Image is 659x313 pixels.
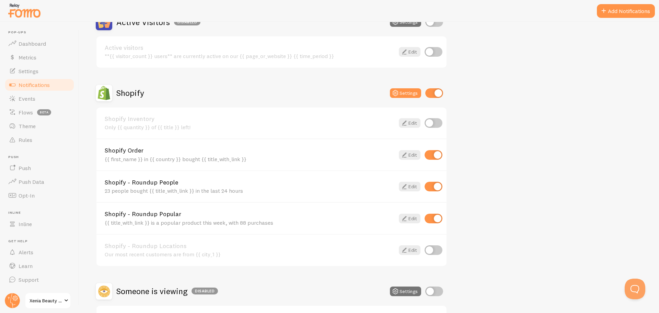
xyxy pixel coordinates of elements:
a: Support [4,273,75,287]
div: **{{ visitor_count }} users** are currently active on our {{ page_or_website }} {{ time_period }} [105,53,395,59]
a: Shopify - Roundup Popular [105,211,395,217]
a: Edit [399,47,420,57]
span: Dashboard [19,40,46,47]
h2: Active Visitors [116,17,200,27]
a: Shopify - Roundup People [105,179,395,186]
a: Edit [399,182,420,191]
a: Learn [4,259,75,273]
div: {{ first_name }} in {{ country }} bought {{ title_with_link }} [105,156,395,162]
a: Push Data [4,175,75,189]
a: Push [4,161,75,175]
a: Opt-In [4,189,75,202]
a: Flows beta [4,105,75,119]
a: Shopify - Roundup Locations [105,243,395,249]
span: beta [37,109,51,115]
a: Edit [399,245,420,255]
span: Push [8,155,75,159]
a: Inline [4,217,75,231]
a: Rules [4,133,75,147]
a: Edit [399,214,420,223]
h2: Shopify [116,88,144,98]
iframe: Help Scout Beacon - Open [625,279,645,299]
a: Shopify Inventory [105,116,395,122]
a: Dashboard [4,37,75,51]
span: Inline [8,211,75,215]
div: Disabled [192,288,218,294]
a: Alerts [4,245,75,259]
div: 23 people bought {{ title_with_link }} in the last 24 hours [105,188,395,194]
span: Theme [19,123,36,130]
span: Alerts [19,249,33,256]
span: Xenia Beauty Labs [30,297,62,305]
button: Settings [390,17,421,27]
a: Active visitors [105,45,395,51]
span: Push Data [19,178,44,185]
img: Active Visitors [96,14,112,30]
a: Settings [4,64,75,78]
div: Disabled [174,19,200,25]
span: Learn [19,262,33,269]
button: Settings [390,88,421,98]
span: Flows [19,109,33,116]
span: Inline [19,221,32,227]
span: Notifications [19,81,50,88]
span: Metrics [19,54,36,61]
h2: Someone is viewing [116,286,218,297]
span: Pop-ups [8,30,75,35]
a: Xenia Beauty Labs [25,292,71,309]
span: Support [19,276,39,283]
a: Edit [399,150,420,160]
a: Notifications [4,78,75,92]
div: Our most recent customers are from {{ city_1 }} [105,251,395,257]
a: Edit [399,118,420,128]
span: Rules [19,136,32,143]
span: Opt-In [19,192,35,199]
a: Theme [4,119,75,133]
div: {{ title_with_link }} is a popular product this week, with 88 purchases [105,220,395,226]
a: Events [4,92,75,105]
a: Metrics [4,51,75,64]
span: Events [19,95,35,102]
img: fomo-relay-logo-orange.svg [7,2,42,19]
button: Settings [390,287,421,296]
img: Shopify [96,85,112,101]
a: Shopify Order [105,147,395,154]
div: Only {{ quantity }} of {{ title }} left! [105,124,395,130]
span: Push [19,165,31,171]
span: Settings [19,68,38,75]
span: Get Help [8,239,75,244]
img: Someone is viewing [96,283,112,300]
